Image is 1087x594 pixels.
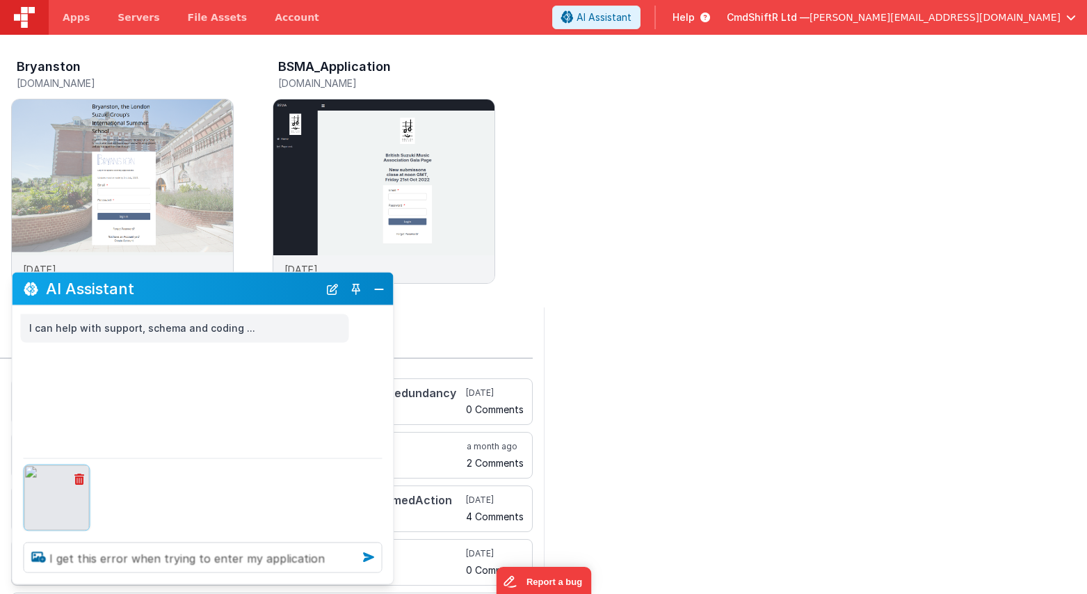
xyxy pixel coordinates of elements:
h3: Bryanston [17,60,81,74]
h5: [DATE] [466,387,524,399]
h5: [DOMAIN_NAME] [278,78,495,88]
h5: 2 Comments [467,458,524,468]
button: Close [370,279,388,298]
span: AI Assistant [577,10,631,24]
h5: 0 Comments [466,565,524,575]
h5: a month ago [467,441,524,452]
span: Servers [118,10,159,24]
h3: BSMA_Application [278,60,391,74]
button: CmdShiftR Ltd — [PERSON_NAME][EMAIL_ADDRESS][DOMAIN_NAME] [727,10,1076,24]
span: Apps [63,10,90,24]
button: Toggle Pin [346,279,366,298]
h5: 0 Comments [466,404,524,415]
span: Help [673,10,695,24]
span: CmdShiftR Ltd — [727,10,810,24]
h5: 4 Comments [466,511,524,522]
h5: [DOMAIN_NAME] [17,78,234,88]
img: cdd456f5-4adb-40da-aaf8-0dc166868fef.png [24,465,90,531]
h5: [DATE] [466,548,524,559]
h2: AI Assistant [46,280,319,297]
button: AI Assistant [552,6,641,29]
span: [PERSON_NAME][EMAIL_ADDRESS][DOMAIN_NAME] [810,10,1061,24]
button: New Chat [323,279,342,298]
p: [DATE] [284,262,318,277]
h5: [DATE] [466,495,524,506]
span: File Assets [188,10,248,24]
p: I can help with support, schema and coding ... [29,320,341,337]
